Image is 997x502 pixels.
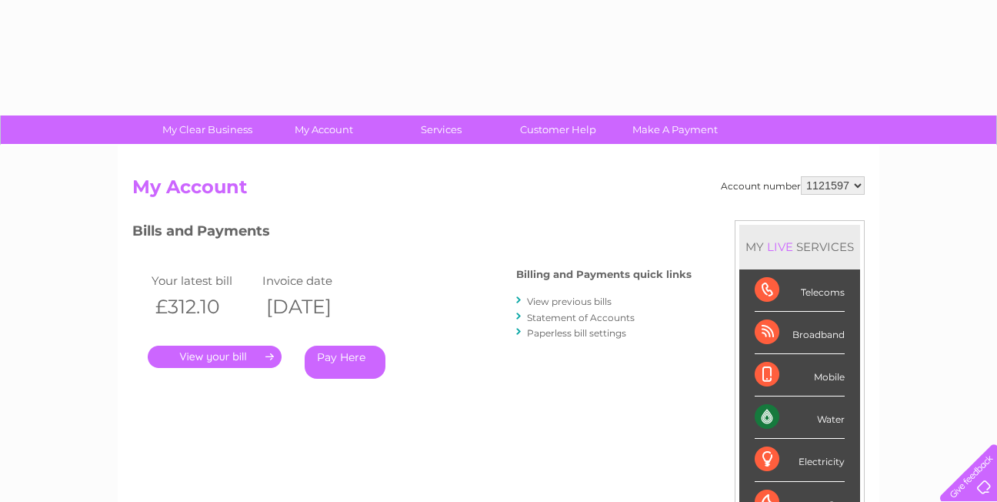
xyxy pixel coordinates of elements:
th: [DATE] [258,291,369,323]
h2: My Account [132,176,865,206]
div: LIVE [764,239,796,254]
a: Pay Here [305,346,385,379]
div: Mobile [755,354,845,397]
th: £312.10 [148,291,258,323]
a: Services [378,115,505,144]
div: MY SERVICES [739,225,860,269]
div: Water [755,397,845,439]
a: Customer Help [495,115,622,144]
a: View previous bills [527,296,612,307]
a: My Clear Business [144,115,271,144]
a: Paperless bill settings [527,327,626,339]
a: My Account [261,115,388,144]
div: Account number [721,176,865,195]
h4: Billing and Payments quick links [516,269,692,280]
div: Broadband [755,312,845,354]
a: Statement of Accounts [527,312,635,323]
a: Make A Payment [612,115,739,144]
div: Telecoms [755,269,845,312]
a: . [148,346,282,368]
td: Invoice date [258,270,369,291]
h3: Bills and Payments [132,220,692,247]
td: Your latest bill [148,270,258,291]
div: Electricity [755,439,845,481]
